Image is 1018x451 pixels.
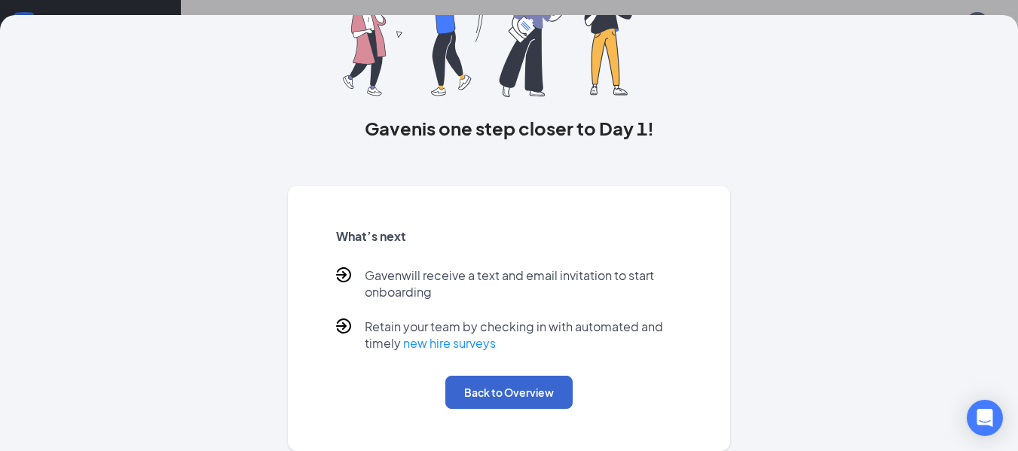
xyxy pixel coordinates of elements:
h3: Gaven is one step closer to Day 1! [288,115,730,141]
a: new hire surveys [403,335,496,351]
p: Retain your team by checking in with automated and timely [365,318,682,352]
p: Gaven will receive a text and email invitation to start onboarding [365,267,682,300]
button: Back to Overview [445,376,573,409]
div: Open Intercom Messenger [967,400,1003,436]
h5: What’s next [336,228,682,245]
